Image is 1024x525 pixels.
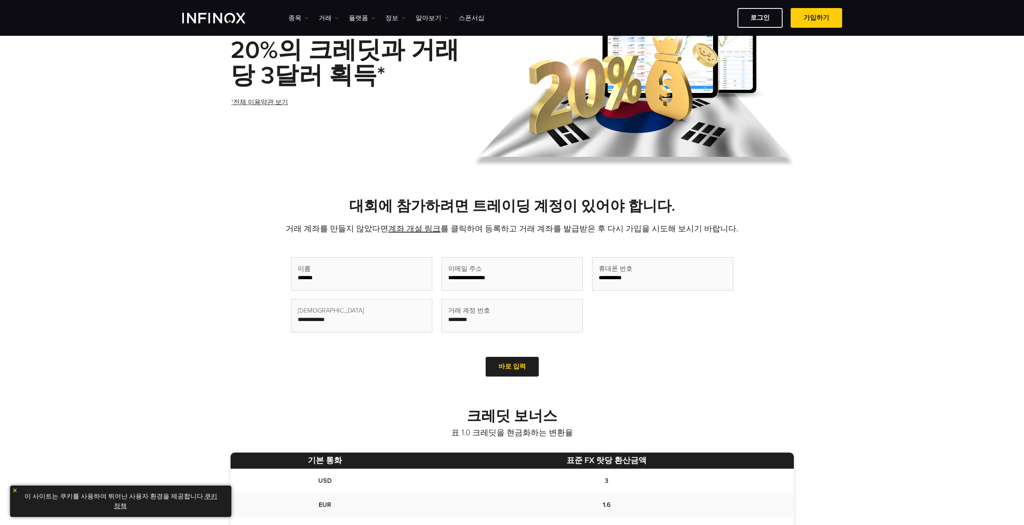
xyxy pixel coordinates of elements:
[231,36,459,90] strong: 20%의 크레딧과 거래당 3달러 획득*
[231,453,420,469] th: 기본 통화
[231,223,794,235] p: 거래 계좌를 만들지 않았다면 를 클릭하여 등록하고 거래 계좌를 발급받은 후 다시 가입을 시도해 보시기 바랍니다.
[298,264,311,274] span: 이름
[231,427,794,439] p: 표 1.0 크레딧을 현금화하는 변환율
[319,13,339,23] a: 거래
[599,264,633,274] span: 휴대폰 번호
[14,490,227,513] p: 이 사이트는 쿠키를 사용하여 뛰어난 사용자 환경을 제공합니다. .
[486,357,539,377] a: 바로 입력
[231,93,289,112] a: *전체 이용약관 보기
[182,13,264,23] a: INFINOX Logo
[416,13,449,23] a: 알아보기
[349,198,675,215] strong: 대회에 참가하려면 트레이딩 계정이 있어야 합니다.
[420,493,793,517] td: 1.6
[231,469,420,493] td: USD
[288,13,309,23] a: 종목
[420,453,793,469] th: 표준 FX 랏당 환산금액
[448,306,490,315] span: 거래 계정 번호
[467,408,557,425] strong: 크레딧 보너스
[12,488,18,493] img: yellow close icon
[349,13,375,23] a: 플랫폼
[791,8,842,28] a: 가입하기
[385,13,406,23] a: 정보
[298,306,364,315] span: [DEMOGRAPHIC_DATA]
[448,264,482,274] span: 이메일 주소
[459,13,484,23] a: 스폰서십
[738,8,783,28] a: 로그인
[231,493,420,517] td: EUR
[420,469,793,493] td: 3
[388,224,441,234] a: 계좌 개설 링크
